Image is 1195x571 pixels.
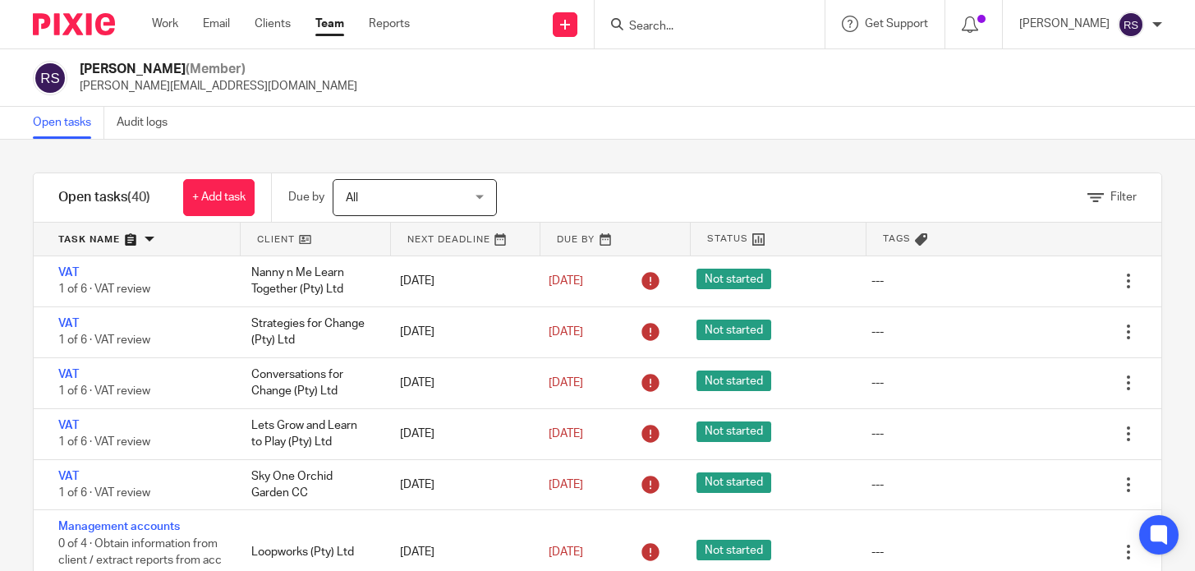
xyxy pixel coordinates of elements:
div: Conversations for Change (Pty) Ltd [235,358,384,408]
div: [DATE] [384,417,532,450]
a: VAT [58,471,79,482]
p: Due by [288,189,324,205]
div: [DATE] [384,265,532,297]
div: Loopworks (Pty) Ltd [235,536,384,569]
span: [DATE] [549,377,583,389]
p: [PERSON_NAME] [1019,16,1110,32]
div: [DATE] [384,536,532,569]
p: [PERSON_NAME][EMAIL_ADDRESS][DOMAIN_NAME] [80,78,357,94]
h1: Open tasks [58,189,150,206]
div: [DATE] [384,315,532,348]
div: --- [871,324,884,340]
a: VAT [58,267,79,279]
a: Audit logs [117,107,180,139]
a: Management accounts [58,521,180,532]
a: VAT [58,369,79,380]
img: Pixie [33,13,115,35]
div: [DATE] [384,468,532,501]
h2: [PERSON_NAME] [80,61,357,78]
span: Not started [696,540,771,560]
a: Work [152,16,178,32]
span: 1 of 6 · VAT review [58,385,150,397]
span: Not started [696,320,771,340]
span: [DATE] [549,275,583,287]
span: Status [707,232,748,246]
a: Clients [255,16,291,32]
span: [DATE] [549,546,583,558]
span: 1 of 6 · VAT review [58,334,150,346]
span: (Member) [186,62,246,76]
span: 1 of 6 · VAT review [58,436,150,448]
span: [DATE] [549,479,583,490]
a: Team [315,16,344,32]
div: --- [871,375,884,391]
img: svg%3E [33,61,67,95]
span: [DATE] [549,428,583,440]
a: Email [203,16,230,32]
div: Sky One Orchid Garden CC [235,460,384,510]
span: All [346,192,358,204]
a: VAT [58,318,79,329]
span: Not started [696,421,771,442]
input: Search [627,20,775,35]
span: 1 of 6 · VAT review [58,487,150,499]
div: --- [871,426,884,442]
div: [DATE] [384,366,532,399]
div: Strategies for Change (Pty) Ltd [235,307,384,357]
span: [DATE] [549,326,583,338]
a: Open tasks [33,107,104,139]
span: Filter [1110,191,1137,203]
span: Not started [696,472,771,493]
a: + Add task [183,179,255,216]
div: Lets Grow and Learn to Play (Pty) Ltd [235,409,384,459]
span: Not started [696,269,771,289]
a: VAT [58,420,79,431]
a: Reports [369,16,410,32]
div: --- [871,273,884,289]
span: (40) [127,191,150,204]
div: --- [871,477,884,493]
span: 1 of 6 · VAT review [58,284,150,296]
span: Not started [696,371,771,391]
img: svg%3E [1118,12,1144,38]
span: Tags [883,232,911,246]
span: Get Support [865,18,928,30]
div: --- [871,544,884,560]
div: Nanny n Me Learn Together (Pty) Ltd [235,256,384,306]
